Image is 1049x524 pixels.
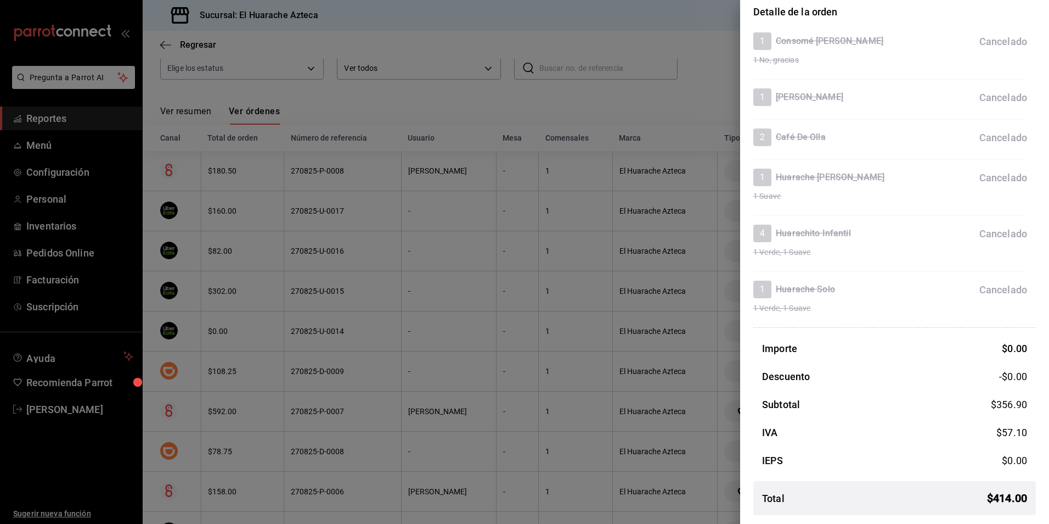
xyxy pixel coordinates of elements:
h4: Huarachito Infantil [776,227,851,240]
span: -$0.00 [999,369,1027,384]
h4: Huarache Solo [776,283,835,296]
span: 1 Verde, 1 Suave [753,247,1027,258]
span: 1 Verde, 1 Suave [753,303,1027,314]
div: Cancelado [979,34,1027,49]
h4: [PERSON_NAME] [776,91,843,104]
span: $ 57.10 [996,427,1027,438]
span: 1 [753,91,771,104]
span: $ 414.00 [987,490,1027,506]
h3: IVA [762,425,777,440]
h3: Importe [762,341,797,356]
h3: IEPS [762,453,783,468]
h3: Detalle de la orden [753,4,1036,19]
span: 1 No, gracias [753,54,1027,66]
span: 1 [753,283,771,296]
h4: Huarache [PERSON_NAME] [776,171,884,184]
h3: Total [762,491,785,506]
h4: Consomé [PERSON_NAME] [776,35,883,48]
h4: Café De Olla [776,131,826,144]
div: Cancelado [979,170,1027,185]
div: Cancelado [979,90,1027,105]
div: Cancelado [979,282,1027,297]
span: $ 356.90 [991,399,1027,410]
h3: Subtotal [762,397,800,412]
span: 1 [753,171,771,184]
span: 2 [753,131,771,144]
span: 1 Suave [753,191,1027,202]
span: 1 [753,35,771,48]
span: $ 0.00 [1002,455,1027,466]
div: Cancelado [979,130,1027,145]
span: 4 [753,227,771,240]
span: $ 0.00 [1002,343,1027,354]
h3: Descuento [762,369,810,384]
div: Cancelado [979,226,1027,241]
